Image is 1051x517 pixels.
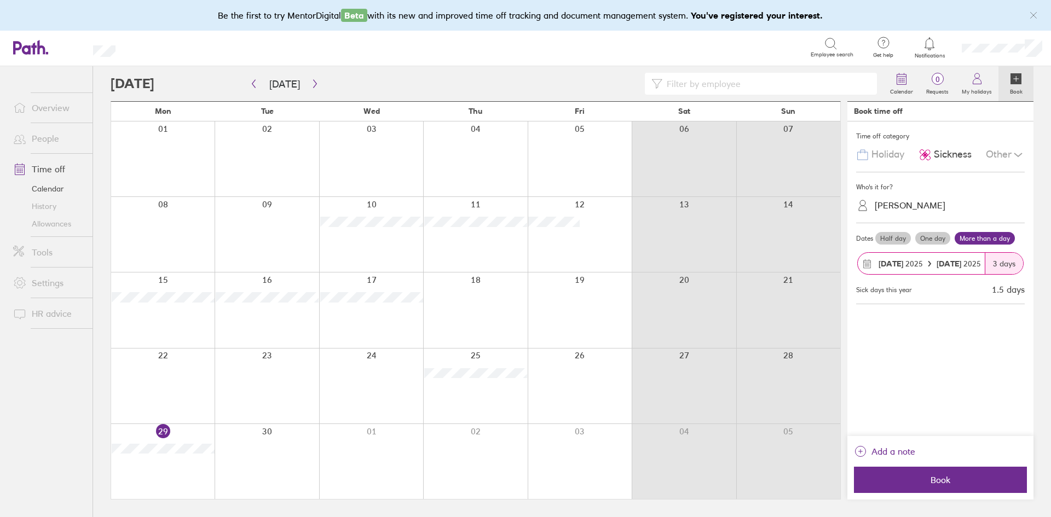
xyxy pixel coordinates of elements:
a: Calendar [4,180,93,197]
a: Book [998,66,1033,101]
div: Who's it for? [856,179,1025,195]
div: 1.5 days [992,284,1025,294]
strong: [DATE] [879,259,903,269]
div: Be the first to try MentorDigital with its new and improved time off tracking and document manage... [218,9,834,22]
a: People [4,127,93,149]
span: Employee search [811,51,853,58]
div: 3 days [985,253,1023,274]
label: Half day [875,232,911,245]
span: Dates [856,235,873,242]
span: Add a note [871,443,915,460]
strong: [DATE] [937,259,963,269]
a: Overview [4,97,93,119]
span: 2025 [937,259,981,268]
button: Book [854,467,1027,493]
a: Tools [4,241,93,263]
span: Notifications [912,53,948,59]
div: Other [986,144,1025,165]
a: Notifications [912,36,948,59]
span: Thu [469,107,482,115]
a: Calendar [883,66,920,101]
span: 0 [920,75,955,84]
input: Filter by employee [662,73,870,94]
span: Sat [678,107,690,115]
button: [DATE] 2025[DATE] 20253 days [856,247,1025,280]
div: Book time off [854,107,903,115]
span: Mon [155,107,171,115]
span: 2025 [879,259,923,268]
label: Calendar [883,85,920,95]
div: Time off category [856,128,1025,144]
span: Tue [261,107,274,115]
a: Settings [4,272,93,294]
span: Fri [575,107,585,115]
label: More than a day [955,232,1015,245]
a: My holidays [955,66,998,101]
div: Sick days this year [856,286,912,294]
span: Sun [781,107,795,115]
a: 0Requests [920,66,955,101]
b: You've registered your interest. [691,10,823,21]
label: My holidays [955,85,998,95]
span: Holiday [871,149,904,160]
a: Time off [4,158,93,180]
span: Get help [865,52,901,59]
label: Book [1003,85,1029,95]
button: Add a note [854,443,915,460]
a: History [4,197,93,215]
div: [PERSON_NAME] [875,200,945,211]
div: Search [145,42,173,52]
span: Beta [341,9,367,22]
button: [DATE] [261,75,309,93]
a: Allowances [4,215,93,233]
span: Sickness [934,149,972,160]
label: Requests [920,85,955,95]
a: HR advice [4,303,93,324]
label: One day [915,232,950,245]
span: Book [862,475,1019,485]
span: Wed [363,107,380,115]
